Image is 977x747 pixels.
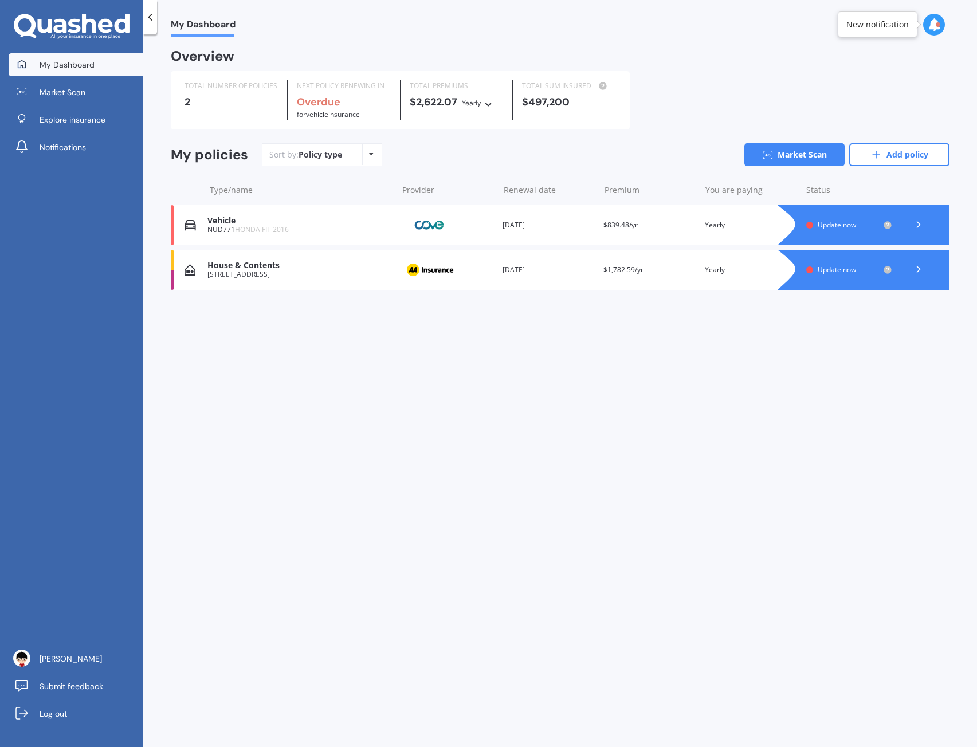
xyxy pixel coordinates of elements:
[40,708,67,720] span: Log out
[269,149,342,160] div: Sort by:
[818,220,856,230] span: Update now
[705,219,797,231] div: Yearly
[705,184,797,196] div: You are paying
[207,261,392,270] div: House & Contents
[9,53,143,76] a: My Dashboard
[40,681,103,692] span: Submit feedback
[603,265,644,274] span: $1,782.59/yr
[235,225,289,234] span: HONDA FIT 2016
[410,80,503,92] div: TOTAL PREMIUMS
[846,19,909,30] div: New notification
[185,96,278,108] div: 2
[744,143,845,166] a: Market Scan
[40,653,102,665] span: [PERSON_NAME]
[503,264,595,276] div: [DATE]
[207,216,392,226] div: Vehicle
[705,264,797,276] div: Yearly
[9,81,143,104] a: Market Scan
[185,264,195,276] img: House & Contents
[849,143,949,166] a: Add policy
[603,220,638,230] span: $839.48/yr
[410,96,503,109] div: $2,622.07
[401,214,458,236] img: Cove
[171,19,236,34] span: My Dashboard
[605,184,696,196] div: Premium
[522,80,615,92] div: TOTAL SUM INSURED
[40,87,85,98] span: Market Scan
[462,97,481,109] div: Yearly
[13,650,30,667] img: ACg8ocI8Hgyn26c-1nOo_2SuJTXnnqyMMJnVBa4dfpC-PNuoeA6E1m0=s96-c
[207,270,392,278] div: [STREET_ADDRESS]
[40,141,86,153] span: Notifications
[297,109,360,119] span: for Vehicle insurance
[171,147,248,163] div: My policies
[171,50,234,62] div: Overview
[297,80,390,92] div: NEXT POLICY RENEWING IN
[818,265,856,274] span: Update now
[185,219,196,231] img: Vehicle
[401,259,458,281] img: AA
[806,184,892,196] div: Status
[207,226,392,234] div: NUD771
[9,647,143,670] a: [PERSON_NAME]
[522,96,615,108] div: $497,200
[9,702,143,725] a: Log out
[40,114,105,125] span: Explore insurance
[9,675,143,698] a: Submit feedback
[9,136,143,159] a: Notifications
[9,108,143,131] a: Explore insurance
[299,149,342,160] div: Policy type
[210,184,393,196] div: Type/name
[185,80,278,92] div: TOTAL NUMBER OF POLICIES
[504,184,595,196] div: Renewal date
[402,184,494,196] div: Provider
[40,59,95,70] span: My Dashboard
[503,219,595,231] div: [DATE]
[297,95,340,109] b: Overdue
